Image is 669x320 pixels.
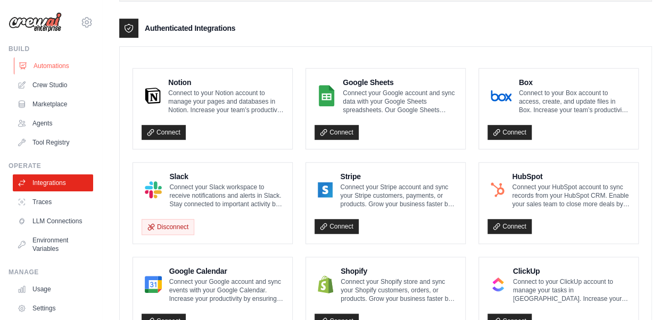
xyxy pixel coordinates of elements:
img: ClickUp Logo [491,274,506,295]
div: Build [9,45,93,53]
div: Manage [9,268,93,276]
p: Connect your HubSpot account to sync records from your HubSpot CRM. Enable your sales team to clo... [512,183,630,208]
a: Tool Registry [13,134,93,151]
img: Notion Logo [145,85,161,106]
a: Connect [488,219,532,234]
button: Disconnect [142,219,194,235]
a: Connect [315,219,359,234]
a: Usage [13,281,93,298]
p: Connect your Slack workspace to receive notifications and alerts in Slack. Stay connected to impo... [169,183,284,208]
p: Connect to your ClickUp account to manage your tasks in [GEOGRAPHIC_DATA]. Increase your team’s p... [513,277,630,303]
img: Shopify Logo [318,274,333,295]
img: Google Calendar Logo [145,274,162,295]
p: Connect to your Notion account to manage your pages and databases in Notion. Increase your team’s... [168,89,284,114]
h4: Notion [168,77,284,88]
img: Logo [9,12,62,32]
a: Traces [13,193,93,210]
h4: Slack [169,171,284,182]
h4: Google Calendar [169,266,284,276]
div: Operate [9,162,93,170]
img: Google Sheets Logo [318,85,335,106]
a: Agents [13,115,93,132]
a: Connect [315,125,359,140]
p: Connect your Google account and sync data with your Google Sheets spreadsheets. Our Google Sheets... [343,89,457,114]
p: Connect your Shopify store and sync your Shopify customers, orders, or products. Grow your busine... [341,277,457,303]
img: HubSpot Logo [491,179,505,200]
a: Crew Studio [13,77,93,94]
a: Marketplace [13,96,93,113]
a: Connect [488,125,532,140]
img: Slack Logo [145,179,162,200]
h4: ClickUp [513,266,630,276]
h4: Shopify [341,266,457,276]
p: Connect your Stripe account and sync your Stripe customers, payments, or products. Grow your busi... [340,183,457,208]
a: Connect [142,125,186,140]
a: LLM Connections [13,213,93,230]
img: Stripe Logo [318,179,333,200]
a: Environment Variables [13,232,93,257]
a: Settings [13,300,93,317]
a: Automations [14,57,94,74]
h4: HubSpot [512,171,630,182]
p: Connect your Google account and sync events with your Google Calendar. Increase your productivity... [169,277,284,303]
h4: Stripe [340,171,457,182]
h4: Box [519,77,630,88]
h3: Authenticated Integrations [145,23,235,33]
a: Integrations [13,174,93,191]
img: Box Logo [491,85,511,106]
p: Connect to your Box account to access, create, and update files in Box. Increase your team’s prod... [519,89,630,114]
h4: Google Sheets [343,77,457,88]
